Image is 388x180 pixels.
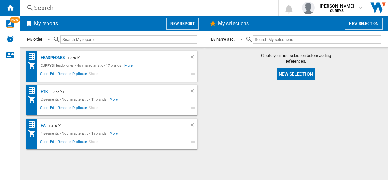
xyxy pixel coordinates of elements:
div: Delete [189,122,197,130]
span: More [110,96,119,103]
div: - top 5 (6) [65,54,177,62]
button: New selection [277,68,315,80]
div: Price Matrix [28,53,39,61]
span: Open [39,71,49,78]
span: Edit [49,139,57,146]
span: NEW [10,17,20,23]
span: Create your first selection before adding references. [252,53,340,64]
img: alerts-logo.svg [6,35,14,43]
div: Delete [189,88,197,96]
span: Duplicate [71,71,88,78]
span: Rename [57,139,71,146]
div: HA [39,122,46,130]
span: Share [88,105,99,112]
span: More [124,62,134,69]
span: Duplicate [71,105,88,112]
div: 4 segments - No characteristic - 15 brands [39,130,110,137]
span: Rename [57,71,71,78]
span: Share [88,139,99,146]
h2: My reports [33,18,59,30]
h2: My selections [217,18,250,30]
div: By name asc. [211,37,235,42]
span: Open [39,105,49,112]
div: 2 segments - No characteristic - 11 brands [39,96,110,103]
div: Headphones [39,54,65,62]
span: More [110,130,119,137]
input: Search My reports [60,35,197,44]
b: CURRYS [330,9,344,13]
button: New selection [345,18,383,30]
div: Delete [189,54,197,62]
div: - top 5 (6) [48,88,177,96]
div: Search [34,3,262,12]
div: Price Matrix [28,121,39,129]
div: My Assortment [28,96,39,103]
div: Price Matrix [28,87,39,95]
span: Rename [57,105,71,112]
span: Edit [49,105,57,112]
span: Open [39,139,49,146]
div: - top 5 (6) [46,122,177,130]
span: Duplicate [71,139,88,146]
img: profile.jpg [302,2,315,14]
div: CURRYS:Headphones - No characteristic - 17 brands [39,62,124,69]
div: My Assortment [28,130,39,137]
span: Share [88,71,99,78]
input: Search My selections [253,35,381,44]
div: HTK [39,88,48,96]
span: Edit [49,71,57,78]
button: New report [166,18,199,30]
img: wise-card.svg [6,20,14,28]
span: [PERSON_NAME] [320,3,354,9]
div: My order [27,37,42,42]
div: My Assortment [28,62,39,69]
